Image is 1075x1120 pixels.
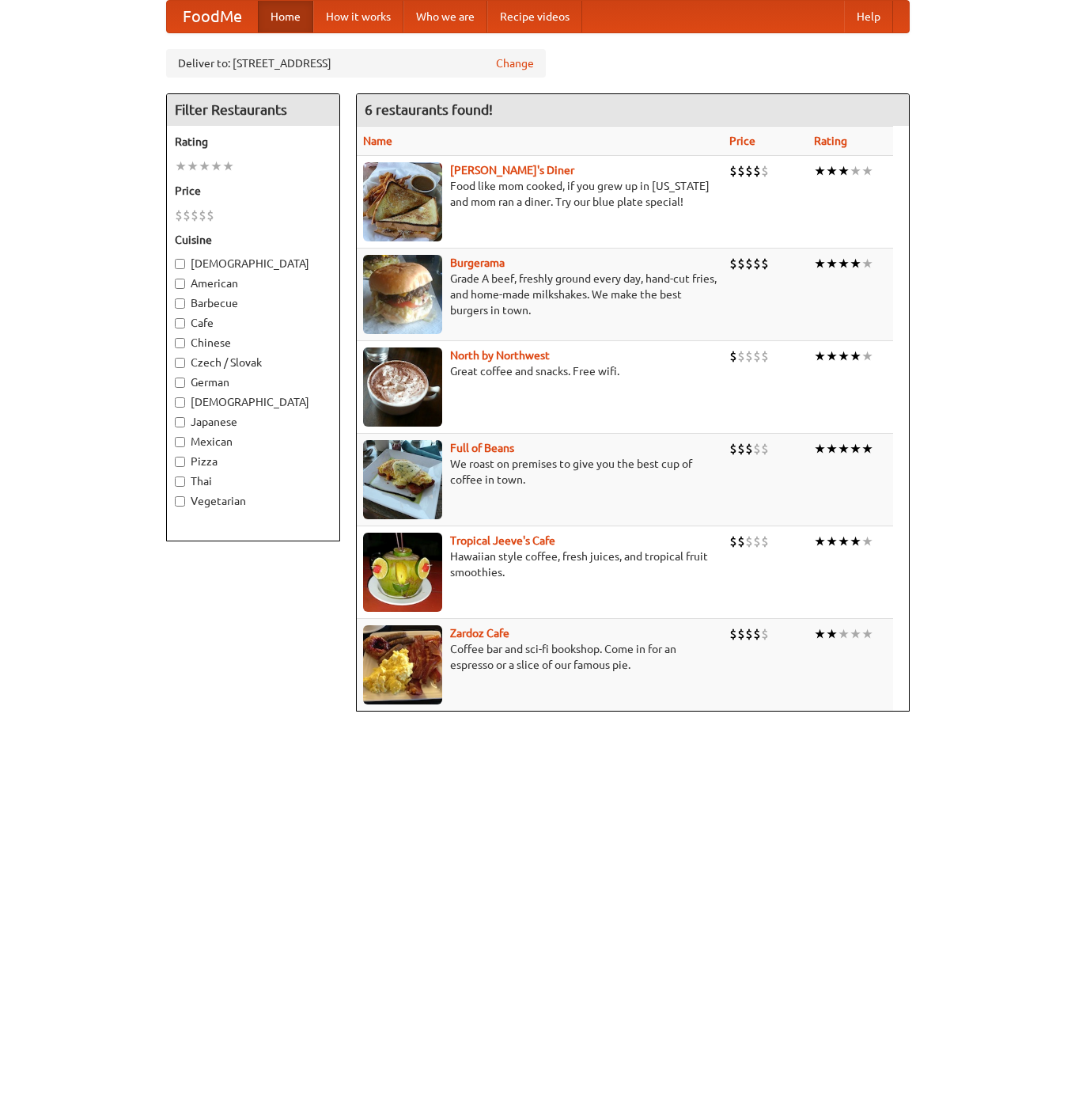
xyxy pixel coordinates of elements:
[850,162,861,180] li: ★
[175,158,187,175] li: ★
[363,456,717,488] p: We roast on premises to give you the best cup of coffee in town.
[175,335,331,351] label: Chinese
[761,533,769,550] li: $
[363,255,442,334] img: burgerama.jpg
[838,533,850,550] li: ★
[167,1,258,32] a: FoodMe
[850,625,861,643] li: ★
[363,549,717,580] p: Hawaiian style coffee, fresh juices, and tropical fruit smoothies.
[175,318,185,328] input: Cafe
[745,533,753,550] li: $
[175,437,185,447] input: Mexican
[175,397,185,408] input: [DEMOGRAPHIC_DATA]
[363,271,717,318] p: Grade A beef, freshly ground every day, hand-cut fries, and home-made milkshakes. We make the bes...
[761,440,769,457] li: $
[861,625,873,643] li: ★
[222,158,234,175] li: ★
[761,255,769,272] li: $
[861,255,873,272] li: ★
[745,162,753,180] li: $
[175,355,331,370] label: Czech / Slovak
[761,347,769,365] li: $
[826,625,838,643] li: ★
[175,417,185,427] input: Japanese
[761,625,769,643] li: $
[167,94,339,126] h4: Filter Restaurants
[729,347,737,365] li: $
[814,533,826,550] li: ★
[450,256,505,269] a: Burgerama
[450,627,509,640] a: Zardoz Cafe
[753,533,761,550] li: $
[729,625,737,643] li: $
[850,255,861,272] li: ★
[175,374,331,390] label: German
[199,158,210,175] li: ★
[363,641,717,673] p: Coffee bar and sci-fi bookshop. Come in for an espresso or a slice of our famous pie.
[850,440,861,457] li: ★
[753,347,761,365] li: $
[175,434,331,450] label: Mexican
[737,162,745,180] li: $
[487,1,582,32] a: Recipe videos
[838,440,850,457] li: ★
[753,440,761,457] li: $
[175,378,185,388] input: German
[826,162,838,180] li: ★
[175,473,331,489] label: Thai
[450,442,514,454] b: Full of Beans
[313,1,403,32] a: How it works
[175,338,185,348] input: Chinese
[729,255,737,272] li: $
[729,135,755,147] a: Price
[838,347,850,365] li: ★
[745,625,753,643] li: $
[814,347,826,365] li: ★
[175,183,331,199] h5: Price
[363,363,717,379] p: Great coffee and snacks. Free wifi.
[175,134,331,150] h5: Rating
[844,1,893,32] a: Help
[826,255,838,272] li: ★
[206,207,214,224] li: $
[365,102,493,117] ng-pluralize: 6 restaurants found!
[199,207,206,224] li: $
[496,55,534,71] a: Change
[450,164,574,177] a: [PERSON_NAME]'s Diner
[363,347,442,427] img: north.jpg
[838,625,850,643] li: ★
[850,347,861,365] li: ★
[737,347,745,365] li: $
[838,162,850,180] li: ★
[761,162,769,180] li: $
[814,162,826,180] li: ★
[814,440,826,457] li: ★
[175,315,331,331] label: Cafe
[175,454,331,469] label: Pizza
[450,534,555,547] a: Tropical Jeeve's Cafe
[175,358,185,368] input: Czech / Slovak
[175,295,331,311] label: Barbecue
[363,162,442,241] img: sallys.jpg
[175,394,331,410] label: [DEMOGRAPHIC_DATA]
[183,207,191,224] li: $
[745,255,753,272] li: $
[363,135,392,147] a: Name
[814,135,847,147] a: Rating
[175,275,331,291] label: American
[175,476,185,487] input: Thai
[175,493,331,509] label: Vegetarian
[745,440,753,457] li: $
[166,49,546,78] div: Deliver to: [STREET_ADDRESS]
[729,162,737,180] li: $
[175,256,331,271] label: [DEMOGRAPHIC_DATA]
[861,533,873,550] li: ★
[753,162,761,180] li: $
[753,255,761,272] li: $
[175,259,185,269] input: [DEMOGRAPHIC_DATA]
[737,533,745,550] li: $
[175,496,185,507] input: Vegetarian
